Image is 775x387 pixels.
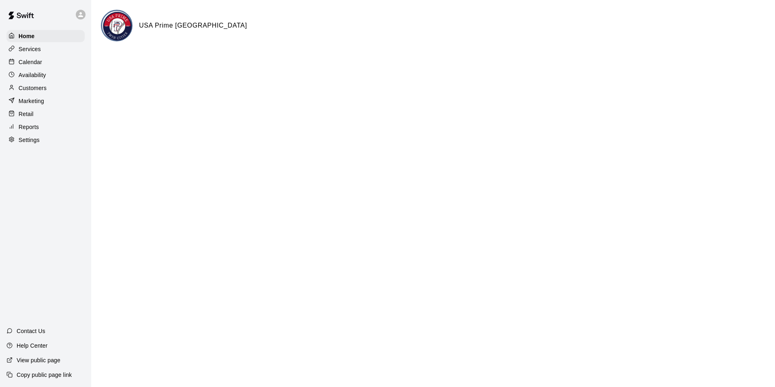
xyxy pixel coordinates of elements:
a: Services [6,43,85,55]
a: Customers [6,82,85,94]
p: Marketing [19,97,44,105]
a: Availability [6,69,85,81]
a: Retail [6,108,85,120]
p: Calendar [19,58,42,66]
p: Help Center [17,342,47,350]
a: Reports [6,121,85,133]
a: Home [6,30,85,42]
h6: USA Prime [GEOGRAPHIC_DATA] [139,20,247,31]
p: Copy public page link [17,371,72,379]
p: Home [19,32,35,40]
a: Calendar [6,56,85,68]
p: Reports [19,123,39,131]
p: Services [19,45,41,53]
p: Customers [19,84,47,92]
p: View public page [17,356,60,364]
p: Settings [19,136,40,144]
p: Retail [19,110,34,118]
img: USA Prime Twin Cities logo [102,11,133,41]
p: Availability [19,71,46,79]
p: Contact Us [17,327,45,335]
a: Marketing [6,95,85,107]
a: Settings [6,134,85,146]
